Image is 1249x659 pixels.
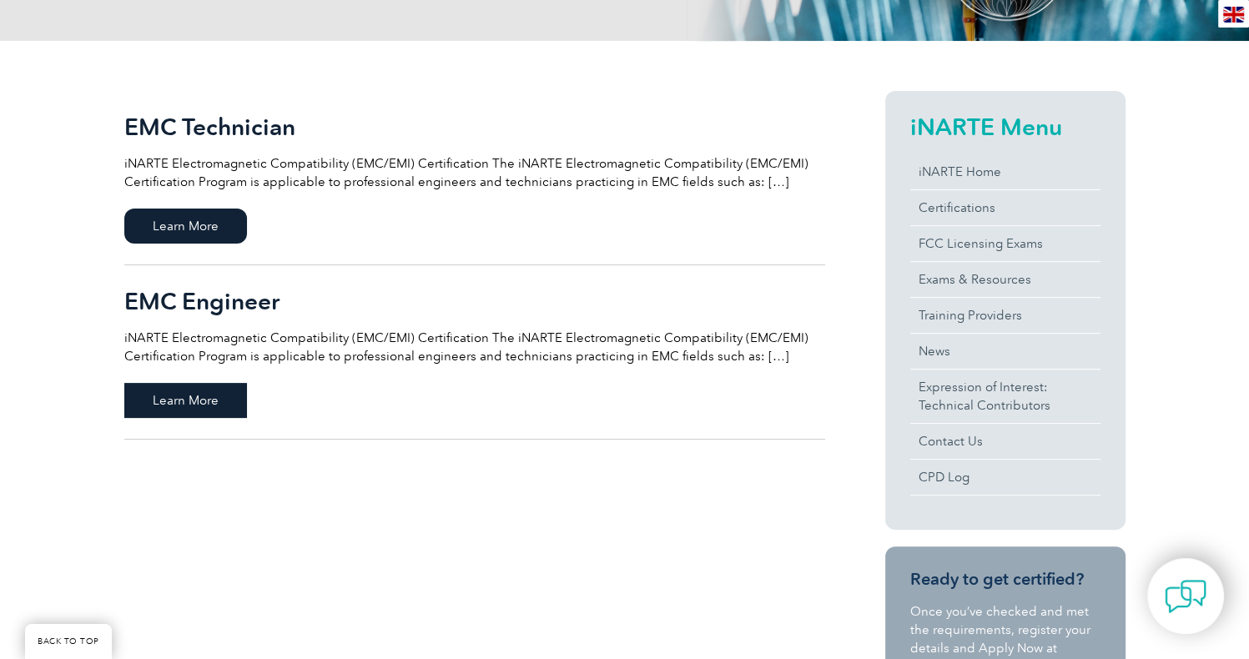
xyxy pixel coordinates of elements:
a: News [910,334,1100,369]
h3: Ready to get certified? [910,569,1100,590]
a: FCC Licensing Exams [910,226,1100,261]
a: Contact Us [910,424,1100,459]
a: Certifications [910,190,1100,225]
img: en [1223,7,1244,23]
p: iNARTE Electromagnetic Compatibility (EMC/EMI) Certification The iNARTE Electromagnetic Compatibi... [124,329,825,365]
h2: iNARTE Menu [910,113,1100,140]
p: iNARTE Electromagnetic Compatibility (EMC/EMI) Certification The iNARTE Electromagnetic Compatibi... [124,154,825,191]
a: CPD Log [910,460,1100,495]
h2: EMC Engineer [124,288,825,314]
a: iNARTE Home [910,154,1100,189]
a: Exams & Resources [910,262,1100,297]
a: Training Providers [910,298,1100,333]
a: BACK TO TOP [25,624,112,659]
a: Expression of Interest:Technical Contributors [910,370,1100,423]
img: contact-chat.png [1165,576,1206,617]
h2: EMC Technician [124,113,825,140]
span: Learn More [124,383,247,418]
a: EMC Technician iNARTE Electromagnetic Compatibility (EMC/EMI) Certification The iNARTE Electromag... [124,91,825,265]
p: Once you’ve checked and met the requirements, register your details and Apply Now at [910,602,1100,657]
a: EMC Engineer iNARTE Electromagnetic Compatibility (EMC/EMI) Certification The iNARTE Electromagne... [124,265,825,440]
span: Learn More [124,209,247,244]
